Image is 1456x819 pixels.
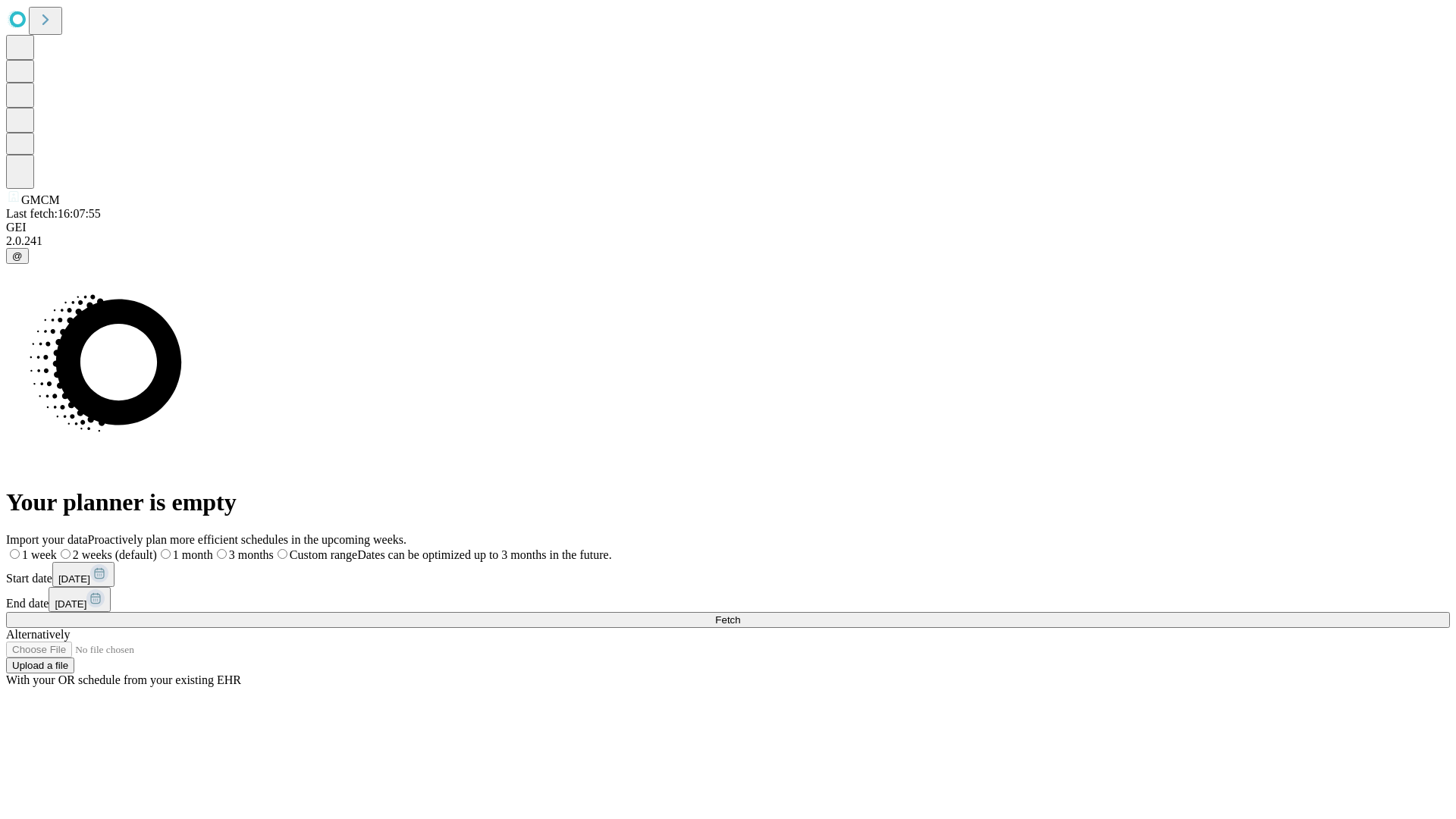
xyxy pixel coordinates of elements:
[6,587,1450,612] div: End date
[6,207,101,220] span: Last fetch: 16:07:55
[58,573,90,585] span: [DATE]
[357,548,611,561] span: Dates can be optimized up to 3 months in the future.
[278,549,287,559] input: Custom rangeDates can be optimized up to 3 months in the future.
[6,628,70,641] span: Alternatively
[6,657,74,673] button: Upload a file
[10,549,20,559] input: 1 week
[6,612,1450,628] button: Fetch
[217,549,227,559] input: 3 months
[6,533,88,546] span: Import your data
[52,562,115,587] button: [DATE]
[290,548,357,561] span: Custom range
[55,598,86,610] span: [DATE]
[12,250,23,262] span: @
[21,193,60,206] span: GMCM
[6,221,1450,234] div: GEI
[88,533,406,546] span: Proactively plan more efficient schedules in the upcoming weeks.
[6,488,1450,516] h1: Your planner is empty
[61,549,71,559] input: 2 weeks (default)
[6,562,1450,587] div: Start date
[173,548,213,561] span: 1 month
[161,549,171,559] input: 1 month
[73,548,157,561] span: 2 weeks (default)
[6,673,241,686] span: With your OR schedule from your existing EHR
[6,248,29,264] button: @
[6,234,1450,248] div: 2.0.241
[22,548,57,561] span: 1 week
[49,587,111,612] button: [DATE]
[715,614,740,626] span: Fetch
[229,548,274,561] span: 3 months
